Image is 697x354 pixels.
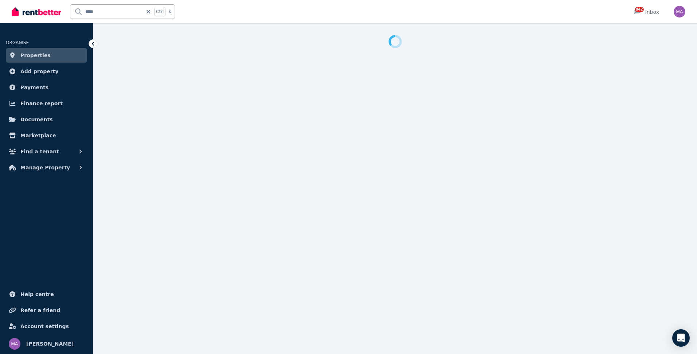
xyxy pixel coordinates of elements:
span: Refer a friend [20,306,60,315]
a: Account settings [6,319,87,334]
span: Account settings [20,322,69,331]
span: k [168,9,171,15]
span: Add property [20,67,59,76]
span: [PERSON_NAME] [26,339,74,348]
button: Find a tenant [6,144,87,159]
a: Refer a friend [6,303,87,318]
span: Documents [20,115,53,124]
span: Marketplace [20,131,56,140]
img: Marc Angelone [9,338,20,350]
span: Properties [20,51,51,60]
a: Marketplace [6,128,87,143]
a: Documents [6,112,87,127]
img: Marc Angelone [674,6,685,17]
a: Payments [6,80,87,95]
img: RentBetter [12,6,61,17]
span: Payments [20,83,48,92]
a: Add property [6,64,87,79]
div: Inbox [634,8,659,16]
span: ORGANISE [6,40,29,45]
span: Find a tenant [20,147,59,156]
span: Ctrl [154,7,166,16]
a: Finance report [6,96,87,111]
div: Open Intercom Messenger [672,329,690,347]
span: Manage Property [20,163,70,172]
button: Manage Property [6,160,87,175]
span: 842 [635,7,644,12]
a: Help centre [6,287,87,302]
a: Properties [6,48,87,63]
span: Finance report [20,99,63,108]
span: Help centre [20,290,54,299]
